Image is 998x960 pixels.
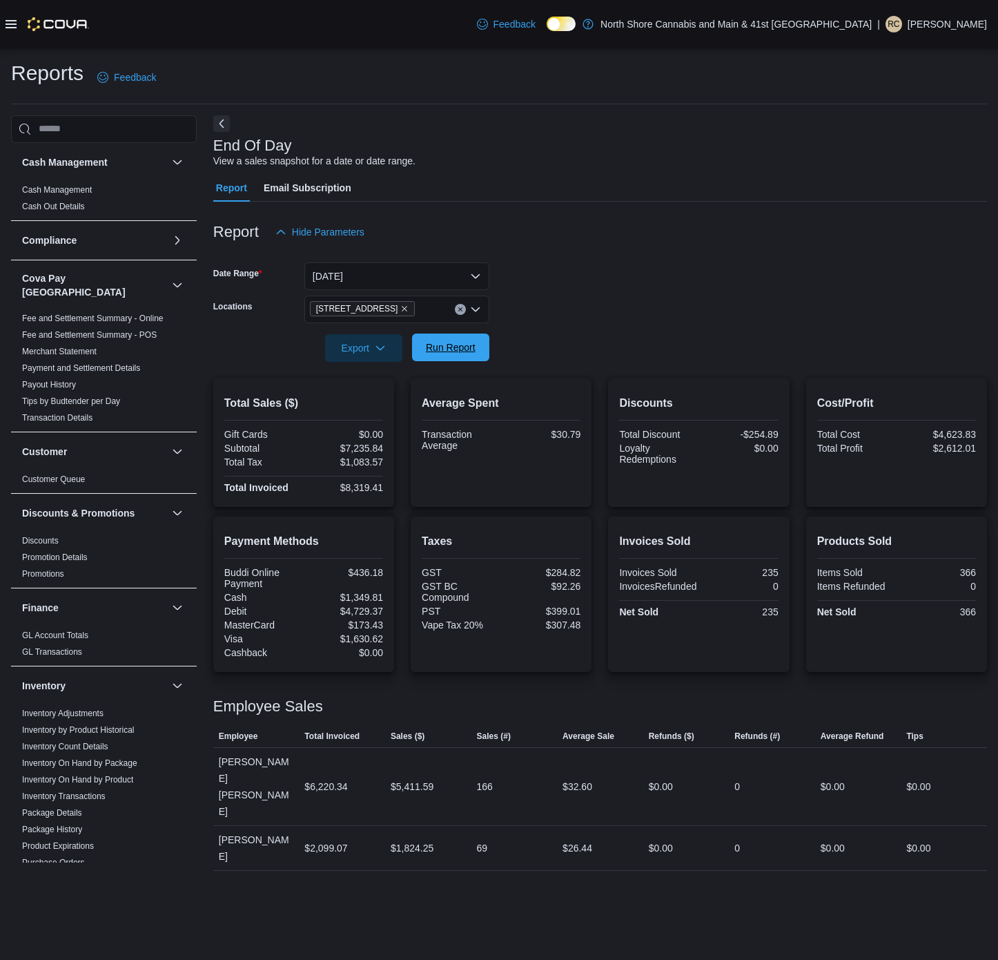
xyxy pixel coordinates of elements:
[400,305,409,313] button: Remove 5707 Main St. from selection in this group
[306,457,383,468] div: $1,083.57
[22,363,140,373] a: Payment and Settlement Details
[702,443,779,454] div: $0.00
[562,778,592,795] div: $32.60
[22,631,88,640] a: GL Account Totals
[224,443,301,454] div: Subtotal
[22,808,82,818] a: Package Details
[22,155,166,169] button: Cash Management
[22,271,166,299] button: Cova Pay [GEOGRAPHIC_DATA]
[333,334,394,362] span: Export
[306,647,383,658] div: $0.00
[899,567,976,578] div: 366
[649,840,673,856] div: $0.00
[169,232,186,249] button: Compliance
[224,533,383,550] h2: Payment Methods
[22,791,106,802] span: Inventory Transactions
[306,633,383,644] div: $1,630.62
[702,429,779,440] div: -$254.89
[22,330,157,340] a: Fee and Settlement Summary - POS
[22,396,120,407] span: Tips by Budtender per Day
[22,741,108,752] span: Inventory Count Details
[477,731,511,742] span: Sales (#)
[264,174,351,202] span: Email Subscription
[22,474,85,484] a: Customer Queue
[22,679,166,693] button: Inventory
[817,581,894,592] div: Items Refunded
[22,506,135,520] h3: Discounts & Promotions
[899,429,976,440] div: $4,623.83
[702,567,779,578] div: 235
[22,346,97,357] span: Merchant Statement
[213,268,262,279] label: Date Range
[22,412,92,423] span: Transaction Details
[169,505,186,521] button: Discounts & Promotions
[619,395,778,412] h2: Discounts
[22,708,104,719] span: Inventory Adjustments
[224,647,301,658] div: Cashback
[391,731,424,742] span: Sales ($)
[821,840,845,856] div: $0.00
[22,601,59,615] h3: Finance
[306,482,383,493] div: $8,319.41
[22,725,135,735] a: Inventory by Product Historical
[422,581,498,603] div: GST BC Compound
[619,443,696,465] div: Loyalty Redemptions
[734,731,780,742] span: Refunds (#)
[649,731,694,742] span: Refunds ($)
[547,31,547,32] span: Dark Mode
[22,774,133,785] span: Inventory On Hand by Product
[22,347,97,356] a: Merchant Statement
[11,627,197,666] div: Finance
[906,731,923,742] span: Tips
[22,679,66,693] h3: Inventory
[224,395,383,412] h2: Total Sales ($)
[22,646,82,657] span: GL Transactions
[899,581,976,592] div: 0
[224,620,301,631] div: MasterCard
[304,731,360,742] span: Total Invoiced
[304,840,347,856] div: $2,099.07
[391,778,433,795] div: $5,411.59
[422,620,498,631] div: Vape Tax 20%
[477,840,488,856] div: 69
[22,569,64,579] a: Promotions
[22,155,108,169] h3: Cash Management
[306,592,383,603] div: $1,349.81
[547,17,576,31] input: Dark Mode
[817,533,976,550] h2: Products Sold
[22,536,59,546] a: Discounts
[213,137,292,154] h3: End Of Day
[888,16,899,32] span: RC
[169,599,186,616] button: Finance
[22,313,164,324] span: Fee and Settlement Summary - Online
[224,457,301,468] div: Total Tax
[412,334,489,361] button: Run Report
[600,16,872,32] p: North Shore Cannabis and Main & 41st [GEOGRAPHIC_DATA]
[22,553,88,562] a: Promotion Details
[470,304,481,315] button: Open list of options
[224,592,301,603] div: Cash
[22,601,166,615] button: Finance
[22,184,92,195] span: Cash Management
[22,807,82,818] span: Package Details
[11,471,197,493] div: Customer
[169,154,186,171] button: Cash Management
[504,567,580,578] div: $284.82
[306,567,383,578] div: $436.18
[310,301,415,316] span: 5707 Main St.
[22,758,137,768] a: Inventory On Hand by Package
[562,731,614,742] span: Average Sale
[817,429,894,440] div: Total Cost
[22,825,82,834] a: Package History
[224,482,288,493] strong: Total Invoiced
[877,16,880,32] p: |
[213,224,259,240] h3: Report
[817,395,976,412] h2: Cost/Profit
[213,115,230,132] button: Next
[169,443,186,460] button: Customer
[619,429,696,440] div: Total Discount
[213,748,300,825] div: [PERSON_NAME] [PERSON_NAME]
[169,678,186,694] button: Inventory
[219,731,258,742] span: Employee
[649,778,673,795] div: $0.00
